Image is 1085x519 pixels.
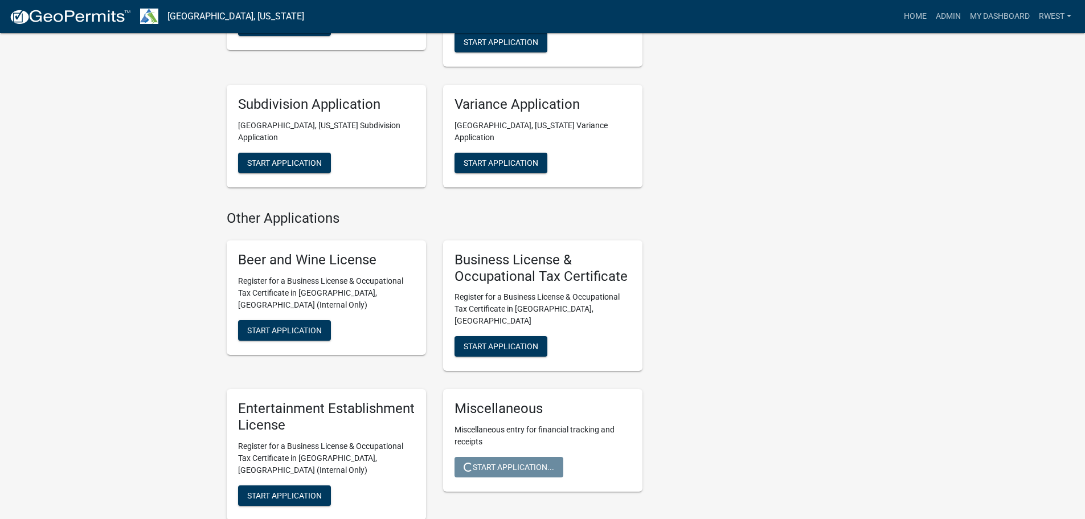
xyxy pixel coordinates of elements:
h5: Variance Application [455,96,631,113]
a: [GEOGRAPHIC_DATA], [US_STATE] [167,7,304,26]
a: My Dashboard [965,6,1034,27]
button: Start Application [455,336,547,357]
a: rwest [1034,6,1076,27]
a: Admin [931,6,965,27]
button: Start Application [455,153,547,173]
span: Start Application [247,158,322,167]
h5: Subdivision Application [238,96,415,113]
button: Start Application [238,153,331,173]
span: Start Application [247,325,322,334]
a: Home [899,6,931,27]
p: [GEOGRAPHIC_DATA], [US_STATE] Subdivision Application [238,120,415,144]
span: Start Application... [464,463,554,472]
span: Start Application [464,342,538,351]
button: Start Application [238,485,331,506]
h5: Miscellaneous [455,401,631,417]
button: Start Application... [455,457,563,477]
img: Troup County, Georgia [140,9,158,24]
p: [GEOGRAPHIC_DATA], [US_STATE] Variance Application [455,120,631,144]
p: Miscellaneous entry for financial tracking and receipts [455,424,631,448]
h5: Entertainment Establishment License [238,401,415,434]
h5: Beer and Wine License [238,252,415,268]
p: Register for a Business License & Occupational Tax Certificate in [GEOGRAPHIC_DATA], [GEOGRAPHIC_... [238,440,415,476]
p: Register for a Business License & Occupational Tax Certificate in [GEOGRAPHIC_DATA], [GEOGRAPHIC_... [455,291,631,327]
h5: Business License & Occupational Tax Certificate [455,252,631,285]
button: Start Application [455,32,547,52]
span: Start Application [464,158,538,167]
h4: Other Applications [227,210,642,227]
span: Start Application [464,38,538,47]
button: Start Application [238,320,331,341]
p: Register for a Business License & Occupational Tax Certificate in [GEOGRAPHIC_DATA], [GEOGRAPHIC_... [238,275,415,311]
span: Start Application [247,491,322,500]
